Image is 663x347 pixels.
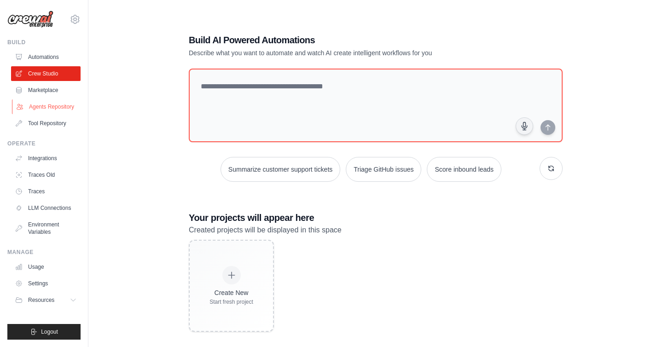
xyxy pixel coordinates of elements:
p: Describe what you want to automate and watch AI create intelligent workflows for you [189,48,498,58]
button: Resources [11,293,81,307]
a: Usage [11,260,81,274]
button: Get new suggestions [540,157,563,180]
button: Logout [7,324,81,340]
div: Build [7,39,81,46]
a: Marketplace [11,83,81,98]
div: Create New [209,288,253,297]
button: Score inbound leads [427,157,501,182]
p: Created projects will be displayed in this space [189,224,563,236]
a: Agents Repository [12,99,81,114]
a: Tool Repository [11,116,81,131]
div: Operate [7,140,81,147]
a: Settings [11,276,81,291]
a: Traces Old [11,168,81,182]
a: Automations [11,50,81,64]
a: Integrations [11,151,81,166]
button: Summarize customer support tickets [221,157,340,182]
a: Environment Variables [11,217,81,239]
img: Logo [7,11,53,28]
div: Start fresh project [209,298,253,306]
h1: Build AI Powered Automations [189,34,498,46]
a: LLM Connections [11,201,81,215]
div: Manage [7,249,81,256]
span: Logout [41,328,58,335]
button: Click to speak your automation idea [516,117,533,135]
span: Resources [28,296,54,304]
a: Crew Studio [11,66,81,81]
h3: Your projects will appear here [189,211,563,224]
a: Traces [11,184,81,199]
button: Triage GitHub issues [346,157,421,182]
iframe: Chat Widget [617,303,663,347]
